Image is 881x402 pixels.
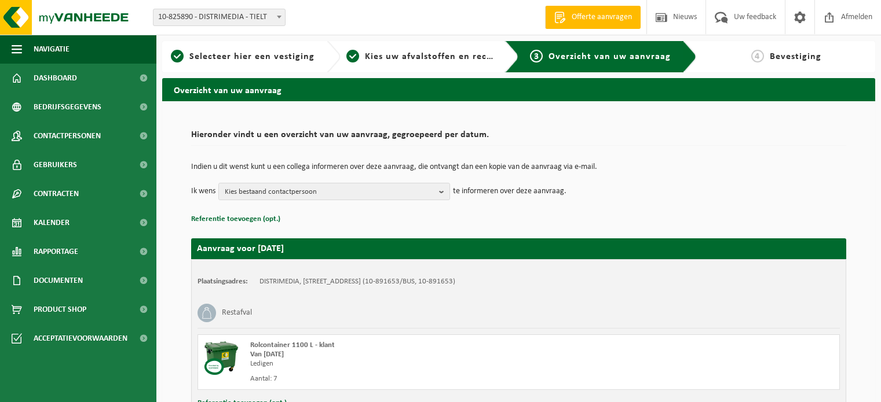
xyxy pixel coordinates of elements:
[189,52,315,61] span: Selecteer hier een vestiging
[34,295,86,324] span: Product Shop
[153,9,286,26] span: 10-825890 - DISTRIMEDIA - TIELT
[34,208,70,237] span: Kalender
[770,52,821,61] span: Bevestiging
[250,351,284,358] strong: Van [DATE]
[168,50,317,64] a: 1Selecteer hier een vestiging
[365,52,524,61] span: Kies uw afvalstoffen en recipiënten
[250,374,565,383] div: Aantal: 7
[346,50,496,64] a: 2Kies uw afvalstoffen en recipiënten
[453,183,566,200] p: te informeren over deze aanvraag.
[569,12,635,23] span: Offerte aanvragen
[751,50,764,62] span: 4
[250,359,565,368] div: Ledigen
[191,130,846,146] h2: Hieronder vindt u een overzicht van uw aanvraag, gegroepeerd per datum.
[225,183,434,201] span: Kies bestaand contactpersoon
[198,278,248,285] strong: Plaatsingsadres:
[162,78,875,101] h2: Overzicht van uw aanvraag
[191,183,215,200] p: Ik wens
[34,93,101,121] span: Bedrijfsgegevens
[34,121,101,150] span: Contactpersonen
[530,50,543,62] span: 3
[222,304,252,322] h3: Restafval
[191,163,846,171] p: Indien u dit wenst kunt u een collega informeren over deze aanvraag, die ontvangt dan een kopie v...
[34,150,77,179] span: Gebruikers
[34,179,79,208] span: Contracten
[34,35,70,64] span: Navigatie
[204,341,239,375] img: WB-1100-CU.png
[346,50,359,62] span: 2
[171,50,184,62] span: 1
[34,324,127,353] span: Acceptatievoorwaarden
[34,237,78,266] span: Rapportage
[549,52,671,61] span: Overzicht van uw aanvraag
[197,244,284,253] strong: Aanvraag voor [DATE]
[191,212,280,227] button: Referentie toevoegen (opt.)
[34,64,77,93] span: Dashboard
[153,9,285,25] span: 10-825890 - DISTRIMEDIA - TIELT
[34,266,83,295] span: Documenten
[250,341,335,349] span: Rolcontainer 1100 L - klant
[218,183,450,200] button: Kies bestaand contactpersoon
[545,6,641,29] a: Offerte aanvragen
[259,277,455,286] td: DISTRIMEDIA, [STREET_ADDRESS] (10-891653/BUS, 10-891653)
